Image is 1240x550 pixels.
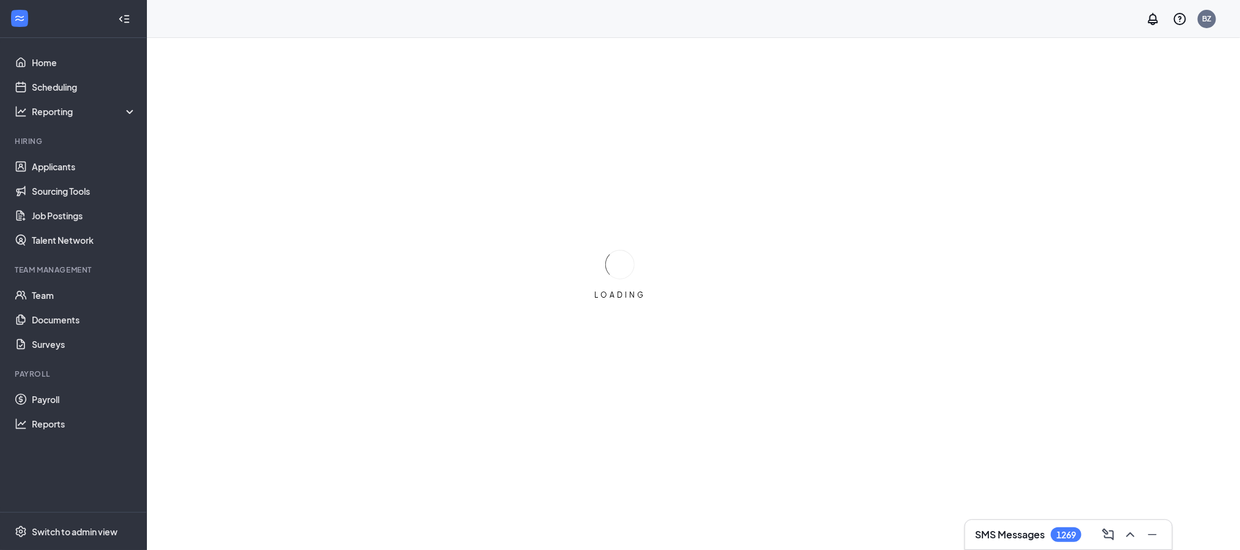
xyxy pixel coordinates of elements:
button: ComposeMessage [1099,525,1118,544]
div: Switch to admin view [32,526,118,538]
a: Reports [32,412,136,436]
div: Team Management [15,265,134,275]
svg: Notifications [1146,12,1160,26]
a: Applicants [32,154,136,179]
button: ChevronUp [1121,525,1140,544]
div: BZ [1203,13,1212,24]
a: Documents [32,307,136,332]
a: Home [32,50,136,75]
svg: ComposeMessage [1101,527,1116,542]
a: Talent Network [32,228,136,252]
div: LOADING [589,290,651,300]
svg: WorkstreamLogo [13,12,26,24]
div: Reporting [32,105,137,118]
svg: ChevronUp [1123,527,1138,542]
div: 1269 [1056,530,1076,540]
a: Team [32,283,136,307]
a: Sourcing Tools [32,179,136,203]
h3: SMS Messages [975,528,1045,541]
a: Payroll [32,387,136,412]
svg: Collapse [118,13,130,25]
svg: Minimize [1145,527,1160,542]
svg: Analysis [15,105,27,118]
a: Job Postings [32,203,136,228]
div: Hiring [15,136,134,146]
button: Minimize [1143,525,1162,544]
svg: QuestionInfo [1173,12,1187,26]
a: Surveys [32,332,136,356]
a: Scheduling [32,75,136,99]
div: Payroll [15,369,134,379]
svg: Settings [15,526,27,538]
